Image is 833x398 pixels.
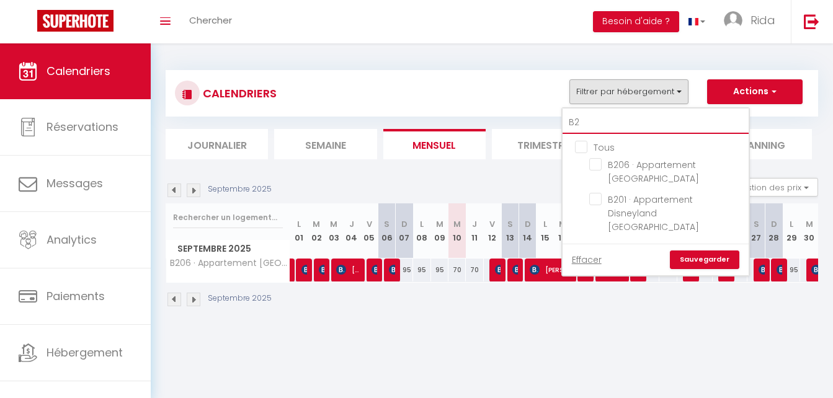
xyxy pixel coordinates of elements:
span: B206 · Appartement [GEOGRAPHIC_DATA] [168,259,292,268]
th: 03 [325,203,342,259]
input: Rechercher un logement... [563,112,749,134]
h3: CALENDRIERS [200,79,277,107]
span: Paiements [47,288,105,304]
span: [PERSON_NAME] [759,258,764,281]
abbr: M [436,218,443,230]
span: Septembre 2025 [166,240,290,258]
div: 95 [431,259,448,281]
img: Super Booking [37,10,114,32]
th: 14 [519,203,536,259]
abbr: J [472,218,477,230]
span: B206 · Appartement [GEOGRAPHIC_DATA] [608,159,699,185]
abbr: M [806,218,813,230]
button: Besoin d'aide ? [593,11,679,32]
span: Réservations [47,119,118,135]
div: 95 [413,259,430,281]
button: Gestion des prix [726,178,818,197]
div: 95 [783,259,800,281]
abbr: M [559,218,566,230]
abbr: S [754,218,759,230]
span: B201 · Appartement Disneyland [GEOGRAPHIC_DATA] [608,193,699,233]
p: Septembre 2025 [208,184,272,195]
th: 04 [343,203,360,259]
li: Semaine [274,129,376,159]
abbr: M [330,218,337,230]
span: Rida [751,12,775,28]
abbr: V [489,218,495,230]
abbr: S [384,218,390,230]
th: 30 [800,203,818,259]
span: [PERSON_NAME] [319,258,324,281]
span: Hébergement [47,345,123,360]
span: Messages [47,175,103,191]
button: Ouvrir le widget de chat LiveChat [10,5,47,42]
li: Planning [710,129,812,159]
span: [PERSON_NAME]homme [495,258,501,281]
th: 16 [554,203,571,259]
abbr: L [420,218,424,230]
div: Filtrer par hébergement [561,107,750,276]
li: Trimestre [492,129,594,159]
div: 70 [448,259,466,281]
th: 11 [466,203,483,259]
p: Septembre 2025 [208,293,272,304]
button: Filtrer par hébergement [569,79,688,104]
abbr: D [771,218,777,230]
span: [PERSON_NAME] [372,258,377,281]
abbr: S [507,218,513,230]
span: Analytics [47,232,97,247]
span: [PERSON_NAME] [389,258,394,281]
img: ... [724,11,742,30]
li: Journalier [166,129,268,159]
th: 13 [501,203,519,259]
img: logout [804,14,819,29]
input: Rechercher un logement... [173,206,283,229]
a: Effacer [572,253,602,267]
th: 28 [765,203,783,259]
span: [PERSON_NAME] [512,258,518,281]
abbr: D [525,218,531,230]
th: 05 [360,203,378,259]
li: Mensuel [383,129,486,159]
th: 08 [413,203,430,259]
span: [PERSON_NAME] [301,258,307,281]
abbr: D [401,218,408,230]
th: 15 [537,203,554,259]
abbr: M [453,218,461,230]
th: 27 [747,203,765,259]
a: Sauvegarder [670,250,739,269]
th: 02 [308,203,325,259]
th: 06 [378,203,395,259]
button: Actions [707,79,803,104]
abbr: J [349,218,354,230]
span: Calendriers [47,63,110,79]
span: [PERSON_NAME] [530,258,570,281]
div: 95 [396,259,413,281]
th: 10 [448,203,466,259]
abbr: L [543,218,547,230]
span: [PERSON_NAME] [777,258,782,281]
th: 29 [783,203,800,259]
th: 12 [484,203,501,259]
div: 70 [466,259,483,281]
span: [PERSON_NAME] [336,258,359,281]
abbr: V [367,218,372,230]
abbr: L [790,218,793,230]
abbr: L [297,218,301,230]
span: Chercher [189,14,232,27]
th: 01 [290,203,308,259]
abbr: M [313,218,320,230]
th: 07 [396,203,413,259]
th: 09 [431,203,448,259]
a: [PERSON_NAME] [290,259,296,282]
